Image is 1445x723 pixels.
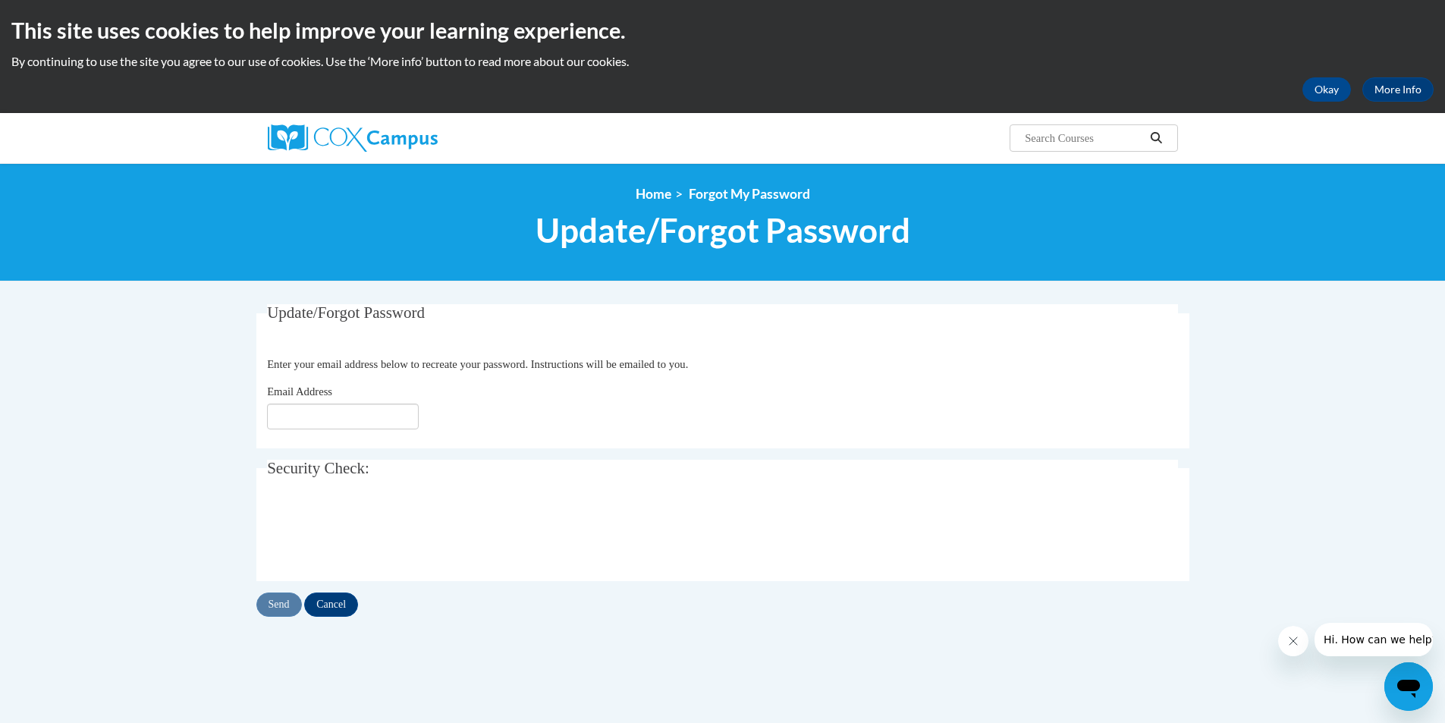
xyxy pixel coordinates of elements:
[267,358,688,370] span: Enter your email address below to recreate your password. Instructions will be emailed to you.
[267,459,369,477] span: Security Check:
[268,124,438,152] img: Cox Campus
[267,303,425,322] span: Update/Forgot Password
[1023,129,1145,147] input: Search Courses
[11,53,1434,70] p: By continuing to use the site you agree to our use of cookies. Use the ‘More info’ button to read...
[536,210,910,250] span: Update/Forgot Password
[689,186,810,202] span: Forgot My Password
[268,124,556,152] a: Cox Campus
[1384,662,1433,711] iframe: Button to launch messaging window
[1362,77,1434,102] a: More Info
[1302,77,1351,102] button: Okay
[267,404,419,429] input: Email
[1278,626,1308,656] iframe: Close message
[304,593,358,617] input: Cancel
[1145,129,1167,147] button: Search
[636,186,671,202] a: Home
[267,503,498,562] iframe: reCAPTCHA
[267,385,332,398] span: Email Address
[11,15,1434,46] h2: This site uses cookies to help improve your learning experience.
[9,11,123,23] span: Hi. How can we help?
[1315,623,1433,656] iframe: Message from company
